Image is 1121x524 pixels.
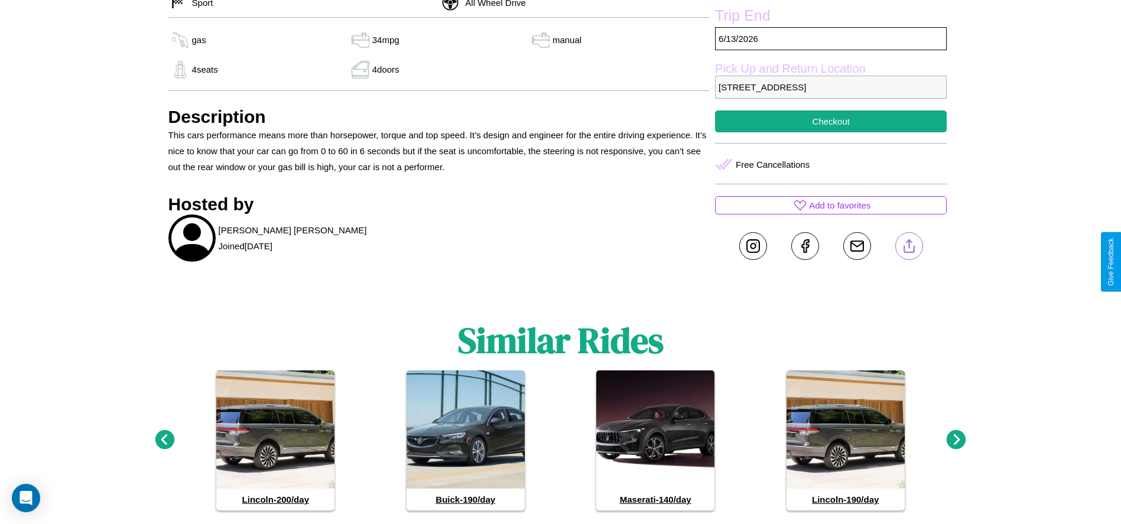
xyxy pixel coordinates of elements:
div: Open Intercom Messenger [12,484,40,512]
p: 4 doors [372,61,399,77]
p: manual [553,32,581,48]
h4: Maserati - 140 /day [596,489,714,510]
label: Trip End [715,7,947,27]
label: Pick Up and Return Location [715,62,947,76]
h4: Lincoln - 200 /day [216,489,334,510]
p: 34 mpg [372,32,399,48]
p: Free Cancellations [736,157,810,173]
p: Add to favorites [809,197,870,213]
a: Maserati-140/day [596,370,714,510]
h3: Description [168,107,710,127]
p: Joined [DATE] [219,238,272,254]
img: gas [349,31,372,49]
p: gas [192,32,206,48]
p: 4 seats [192,61,218,77]
button: Add to favorites [715,196,947,214]
h4: Buick - 190 /day [407,489,525,510]
a: Buick-190/day [407,370,525,510]
p: [STREET_ADDRESS] [715,76,947,99]
div: Give Feedback [1107,238,1115,286]
img: gas [349,61,372,79]
img: gas [529,31,553,49]
p: 6 / 13 / 2026 [715,27,947,50]
button: Checkout [715,110,947,132]
img: gas [168,31,192,49]
h1: Similar Rides [458,316,664,364]
h4: Lincoln - 190 /day [787,489,905,510]
p: [PERSON_NAME] [PERSON_NAME] [219,222,367,238]
img: gas [168,61,192,79]
a: Lincoln-200/day [216,370,334,510]
p: This cars performance means more than horsepower, torque and top speed. It’s design and engineer ... [168,127,710,175]
a: Lincoln-190/day [787,370,905,510]
h3: Hosted by [168,194,710,214]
